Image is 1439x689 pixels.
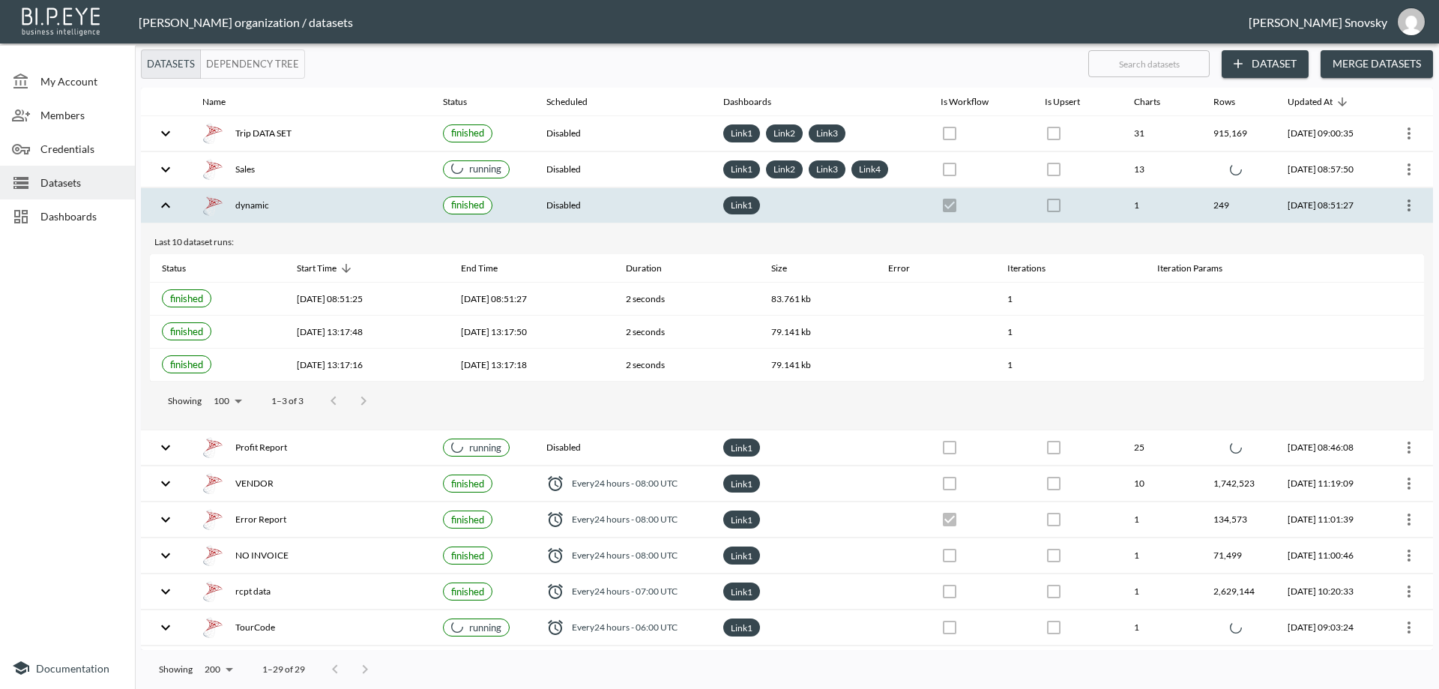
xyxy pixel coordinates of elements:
div: 200 [199,660,238,679]
th: {"key":null,"ref":null,"props":{},"_owner":null} [1345,283,1424,316]
button: more [1397,580,1421,604]
th: 1 [1122,502,1201,538]
span: Datasets [40,175,123,190]
div: Status [162,259,186,277]
span: End Time [461,259,517,277]
th: {"type":{"isMobxInjector":true,"displayName":"inject-with-userStore-stripeStore-datasetsStore(Obj... [1378,466,1433,502]
th: {"type":{},"key":null,"ref":null,"props":{"disabled":true,"color":"primary","style":{"padding":0}... [1033,430,1123,466]
th: 2025-09-04, 09:00:35 [1276,116,1378,151]
div: TourCode [202,617,419,638]
th: Disabled [534,152,711,187]
th: {"type":"div","key":null,"ref":null,"props":{"style":{"display":"flex","gap":16,"alignItems":"cen... [190,188,431,223]
div: 100 [208,391,247,411]
span: Members [40,107,123,123]
th: {"type":{},"key":null,"ref":null,"props":{"disabled":true,"color":"primary","style":{"padding":0}... [1033,188,1123,223]
th: {"type":{},"key":null,"ref":null,"props":{"disabled":true,"checked":false,"color":"primary","styl... [929,116,1033,151]
img: mssql icon [202,617,223,638]
th: {"type":"div","key":null,"ref":null,"props":{"style":{"display":"flex","gap":16,"alignItems":"cen... [190,502,431,538]
img: mssql icon [202,437,223,458]
th: {"type":{"isMobxInjector":true,"displayName":"inject-with-userStore-stripeStore-datasetsStore(Obj... [1378,538,1433,574]
a: Link1 [728,619,755,637]
th: Disabled [534,430,711,466]
th: 79.141 kb [759,316,876,349]
th: {"type":"div","key":null,"ref":null,"props":{"style":{"display":"flex","alignItems":"center","col... [534,574,711,610]
th: {"type":"div","key":null,"ref":null,"props":{"style":{"display":"flex","gap":16,"alignItems":"cen... [190,152,431,187]
button: expand row [153,193,178,218]
th: {"type":"div","key":null,"ref":null,"props":{"style":{"display":"flex","alignItems":"center","col... [534,466,711,502]
th: {"type":"div","key":null,"ref":null,"props":{"style":{"display":"flex","justifyContent":"center"}... [1201,430,1276,466]
button: expand row [153,121,178,146]
th: 2 seconds [614,283,759,316]
button: expand row [153,579,178,604]
th: 14,516 [1201,646,1276,682]
th: 2 seconds [614,349,759,382]
button: expand row [153,157,178,182]
span: Duration [626,259,681,277]
div: Link1 [723,547,760,565]
th: {"type":{},"key":null,"ref":null,"props":{"disabled":true,"checked":true,"color":"primary","style... [929,502,1033,538]
th: {"type":"div","key":null,"ref":null,"props":{"style":{"display":"flex","alignItems":"center","col... [534,502,711,538]
th: 71,499 [1201,538,1276,574]
button: expand row [153,507,178,532]
th: 2025-09-03, 11:19:09 [1276,466,1378,502]
img: mssql icon [202,473,223,494]
img: bipeye-logo [19,4,105,37]
div: Link1 [723,196,760,214]
img: mssql icon [202,545,223,566]
img: e1d6fdeb492d5bd457900032a53483e8 [1398,8,1425,35]
span: finished [170,292,203,304]
a: Link1 [728,547,755,565]
a: Link1 [728,511,755,529]
th: 2025-09-03, 11:00:46 [1276,538,1378,574]
span: Documentation [36,662,109,675]
div: Link3 [809,160,845,178]
a: Link2 [770,160,798,178]
th: {"type":"div","key":null,"ref":null,"props":{"style":{"display":"flex","alignItems":"center","col... [534,610,711,646]
div: Link2 [766,160,803,178]
span: Every 24 hours - 08:00 UTC [572,513,678,526]
span: Every 24 hours - 08:00 UTC [572,549,678,562]
button: Dataset [1222,50,1309,78]
button: more [1397,121,1421,145]
th: {"type":{},"key":null,"ref":null,"props":{"disabled":true,"checked":false,"color":"primary","styl... [929,538,1033,574]
span: Every 24 hours - 06:00 UTC [572,621,678,634]
th: {"key":null,"ref":null,"props":{},"_owner":null} [1345,316,1424,349]
button: expand row [153,543,178,568]
th: 2025-09-03, 11:01:39 [1276,502,1378,538]
button: expand row [153,615,178,640]
th: 25 [1122,430,1201,466]
th: {"type":"div","key":null,"ref":null,"props":{"style":{"display":"flex","flexWrap":"wrap","gap":6}... [711,466,928,502]
div: End Time [461,259,498,277]
p: 1–3 of 3 [271,394,304,407]
button: Merge Datasets [1321,50,1433,78]
div: Is Workflow [941,93,989,111]
button: gils@amsalem.com [1387,4,1435,40]
span: Dashboards [723,93,791,111]
th: Disabled [534,188,711,223]
div: Charts [1134,93,1160,111]
span: finished [170,325,203,337]
th: 2025-09-04, 08:51:27 [449,283,614,316]
span: finished [451,514,484,526]
th: {"type":{},"key":null,"ref":null,"props":{"size":"small","label":{"type":{},"key":null,"ref":null... [431,646,534,682]
th: 10 [1122,466,1201,502]
th: {"type":{},"key":null,"ref":null,"props":{"size":"small","label":{"type":{},"key":null,"ref":null... [431,538,534,574]
th: 2025-09-04, 08:57:50 [1276,152,1378,187]
img: mssql icon [202,195,223,216]
th: {"type":{},"key":null,"ref":null,"props":{"size":"small","label":{"type":{},"key":null,"ref":null... [431,466,534,502]
th: {"type":{"isMobxInjector":true,"displayName":"inject-with-userStore-stripeStore-datasetsStore(Obj... [1378,152,1433,187]
div: Trip DATA SET [202,123,419,144]
input: Search datasets [1088,45,1210,82]
th: 1 [995,349,1145,382]
div: Link3 [809,124,845,142]
a: Link3 [813,124,841,142]
a: Link3 [813,160,841,178]
th: {"type":{},"key":null,"ref":null,"props":{"disabled":true,"checked":false,"color":"primary","styl... [929,466,1033,502]
th: 2025-09-03, 13:17:18 [449,349,614,382]
th: {"type":"div","key":null,"ref":null,"props":{"style":{"display":"flex","gap":16,"alignItems":"cen... [190,538,431,574]
span: Dashboards [40,208,123,224]
th: {"type":{},"key":null,"ref":null,"props":{"disabled":true,"checked":false,"color":"primary","styl... [929,574,1033,610]
th: 2025-09-04, 08:51:27 [1276,188,1378,223]
div: Link1 [723,124,760,142]
button: expand row [153,435,178,460]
